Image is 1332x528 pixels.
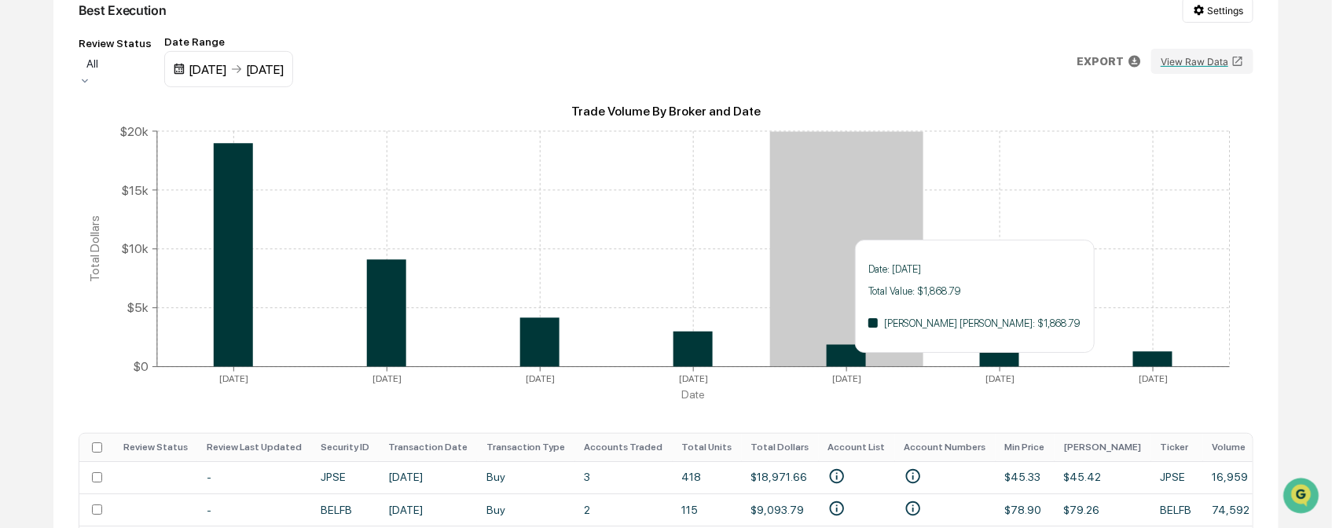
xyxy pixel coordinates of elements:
[673,493,742,526] td: 115
[16,41,286,66] p: How can we help?
[985,373,1015,384] tspan: [DATE]
[311,434,379,461] th: Security ID
[49,264,127,277] span: [PERSON_NAME]
[31,265,44,277] img: 1746055101610-c473b297-6a78-478c-a979-82029cc54cd1
[1151,434,1203,461] th: Ticker
[996,493,1055,526] td: $78.90
[71,128,258,144] div: Start new chat
[130,222,136,234] span: •
[79,37,152,49] div: Review Status
[742,434,819,461] th: Total Dollars
[311,461,379,493] td: JPSE
[119,124,149,139] tspan: $20k
[819,434,895,461] th: Account List
[575,434,673,461] th: Accounts Traded
[33,128,61,156] img: 8933085812038_c878075ebb4cc5468115_72.jpg
[133,359,149,374] tspan: $0
[71,144,216,156] div: We're available if you need us!
[575,493,673,526] td: 2
[16,207,41,232] img: Jack Rasmussen
[79,2,167,18] div: Best Execution
[526,373,555,384] tspan: [DATE]
[477,493,575,526] td: Buy
[16,361,28,373] div: 🔎
[230,63,243,75] img: arrow right
[379,493,477,526] td: [DATE]
[379,434,477,461] th: Transaction Date
[1203,493,1286,526] td: 74,592
[895,434,996,461] th: Account Numbers
[905,467,922,485] svg: • 0082709840 • 0089230291 • 0093516887
[379,461,477,493] td: [DATE]
[1055,493,1151,526] td: $79.26
[372,373,402,384] tspan: [DATE]
[679,373,708,384] tspan: [DATE]
[31,329,101,345] span: Preclearance
[996,434,1055,461] th: Min Price
[1077,55,1125,68] p: EXPORT
[1139,373,1168,384] tspan: [DATE]
[575,461,673,493] td: 3
[197,461,311,493] td: -
[673,461,742,493] td: 418
[1151,49,1253,74] button: View Raw Data
[571,104,761,119] text: Trade Volume By Broker and Date
[219,373,248,384] tspan: [DATE]
[742,461,819,493] td: $18,971.66
[832,373,861,384] tspan: [DATE]
[311,493,379,526] td: BELFB
[49,222,127,234] span: [PERSON_NAME]
[1055,434,1151,461] th: [PERSON_NAME]
[1151,461,1203,493] td: JPSE
[130,264,136,277] span: •
[673,434,742,461] th: Total Units
[86,215,101,282] tspan: Total Dollars
[156,390,190,401] span: Pylon
[114,434,197,461] th: Review Status
[139,264,171,277] span: [DATE]
[477,434,575,461] th: Transaction Type
[996,461,1055,493] td: $45.33
[164,35,293,48] div: Date Range
[114,331,127,343] div: 🗄️
[1282,476,1324,519] iframe: Open customer support
[244,179,286,198] button: See all
[108,323,201,351] a: 🗄️Attestations
[121,241,149,256] tspan: $10k
[267,133,286,152] button: Start new chat
[127,300,149,315] tspan: $5k
[197,434,311,461] th: Review Last Updated
[16,331,28,343] div: 🖐️
[111,389,190,401] a: Powered byPylon
[9,323,108,351] a: 🖐️Preclearance
[31,359,99,375] span: Data Lookup
[1151,493,1203,526] td: BELFB
[9,353,105,381] a: 🔎Data Lookup
[246,62,284,77] div: [DATE]
[121,182,149,197] tspan: $15k
[16,249,41,274] img: Jack Rasmussen
[16,182,105,195] div: Past conversations
[828,467,846,485] svg: • NANCY HAY & ALAN HAY DESIGNATED BENE PLAN/TOD • NANCY HAY & ALAN HAY JT TEN "ACCOUNT 1" • NANCY...
[681,388,705,401] tspan: Date
[742,493,819,526] td: $9,093.79
[1055,461,1151,493] td: $45.42
[130,329,195,345] span: Attestations
[828,500,846,517] svg: • JOAN E ROTHROCK TTEE JOAN E ROTHROCK IRREVOCABLE TRUST 10/30/2020 - ACCOUNT 5 • THOMAS P ROTHRO...
[16,128,44,156] img: 1746055101610-c473b297-6a78-478c-a979-82029cc54cd1
[1203,461,1286,493] td: 16,959
[477,461,575,493] td: Buy
[31,222,44,235] img: 1746055101610-c473b297-6a78-478c-a979-82029cc54cd1
[1203,434,1286,461] th: Volume
[197,493,311,526] td: -
[189,62,227,77] div: [DATE]
[905,500,922,517] svg: • 0068023329 • 0094079986
[139,222,171,234] span: [DATE]
[173,63,185,75] img: calendar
